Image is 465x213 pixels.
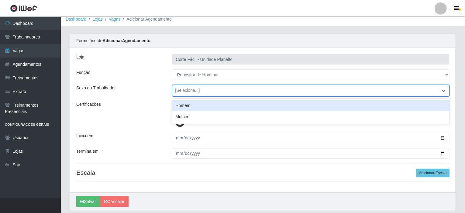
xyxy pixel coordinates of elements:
img: CoreUI Logo [10,5,37,12]
nav: breadcrumb [61,12,465,26]
a: Cancelar [100,196,129,207]
button: Adicionar Escala [416,169,449,177]
span: Sistema Totvs - Caixa [190,119,231,124]
div: [Selecione...] [175,88,200,94]
label: Loja [76,54,84,60]
button: Salvar [76,196,100,207]
a: Lojas [92,17,102,22]
label: Inicia em [76,133,93,139]
a: Vagas [109,17,121,22]
div: Mulher [172,111,450,122]
div: Formulário de [70,34,456,48]
label: Função [76,69,91,76]
li: Adicionar Agendamento [120,16,172,22]
label: Certificações [76,101,101,108]
strong: Adicionar Agendamento [102,38,150,43]
input: 00/00/0000 [172,148,450,159]
a: Dashboard [66,17,87,22]
label: Sexo do Trabalhador [76,85,116,91]
input: 00/00/0000 [172,133,450,143]
label: Termina em [76,148,98,155]
div: Homem [172,100,450,111]
h4: Escala [76,169,449,176]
